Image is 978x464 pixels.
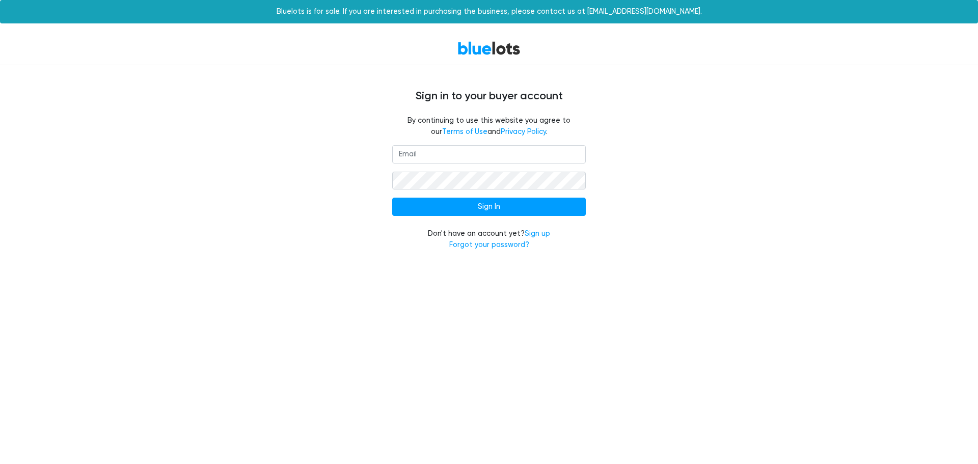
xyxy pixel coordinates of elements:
fieldset: By continuing to use this website you agree to our and . [392,115,586,137]
a: Forgot your password? [449,240,529,249]
a: BlueLots [457,41,521,56]
a: Privacy Policy [501,127,546,136]
a: Sign up [525,229,550,238]
h4: Sign in to your buyer account [183,90,795,103]
input: Email [392,145,586,163]
div: Don't have an account yet? [392,228,586,250]
input: Sign In [392,198,586,216]
a: Terms of Use [442,127,487,136]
